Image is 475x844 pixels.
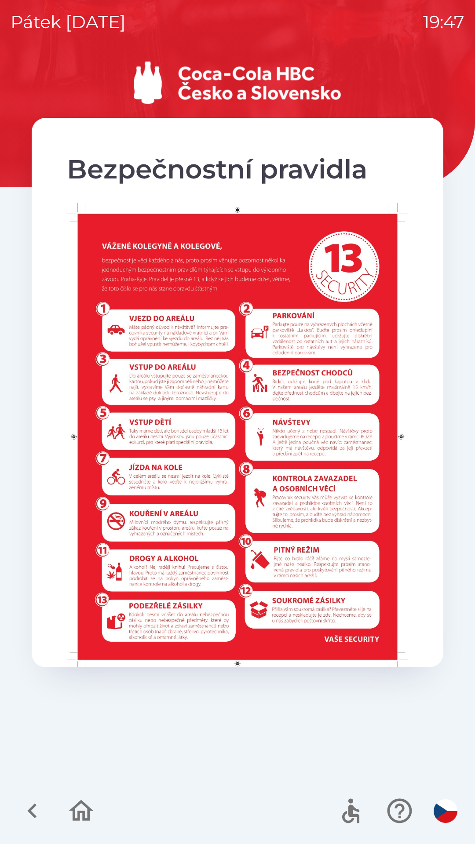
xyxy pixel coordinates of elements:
h2: Bezpečnostní pravidla [67,153,408,186]
img: 2Q== [67,203,408,670]
p: pátek [DATE] [11,9,126,35]
p: 19:47 [423,9,464,35]
img: cs flag [434,799,457,823]
img: Logo [32,62,443,104]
